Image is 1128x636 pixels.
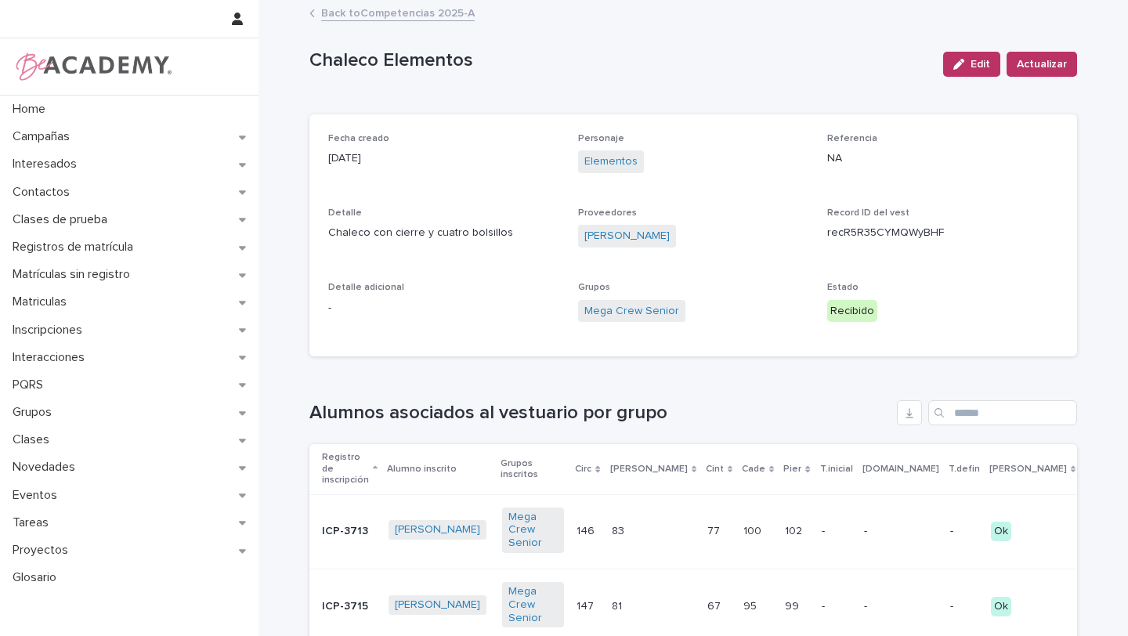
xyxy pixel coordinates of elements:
[322,525,376,538] p: ICP-3713
[322,600,376,613] p: ICP-3715
[309,402,891,425] h1: Alumnos asociados al vestuario por grupo
[578,208,637,218] span: Proveedores
[827,134,877,143] span: Referencia
[1007,52,1077,77] button: Actualizar
[395,523,480,537] a: [PERSON_NAME]
[322,449,369,489] p: Registro de inscripción
[328,134,389,143] span: Fecha creado
[328,225,559,241] p: Chaleco con cierre y cuatro bolsillos
[584,228,670,244] a: [PERSON_NAME]
[6,267,143,282] p: Matrículas sin registro
[6,460,88,475] p: Novedades
[328,300,559,316] p: -
[989,461,1067,478] p: [PERSON_NAME]
[328,150,559,167] p: [DATE]
[328,283,404,292] span: Detalle adicional
[822,525,851,538] p: -
[612,597,625,613] p: 81
[6,350,97,365] p: Interacciones
[864,525,938,538] p: -
[971,59,990,70] span: Edit
[612,522,627,538] p: 83
[309,49,931,72] p: Chaleco Elementos
[6,570,69,585] p: Glosario
[743,597,760,613] p: 95
[707,597,724,613] p: 67
[6,515,61,530] p: Tareas
[820,461,853,478] p: T.inicial
[827,208,909,218] span: Record ID del vest
[578,283,610,292] span: Grupos
[6,543,81,558] p: Proyectos
[584,303,679,320] a: Mega Crew Senior
[6,129,82,144] p: Campañas
[943,52,1000,77] button: Edit
[928,400,1077,425] input: Search
[1017,56,1067,72] span: Actualizar
[328,208,362,218] span: Detalle
[6,378,56,392] p: PQRS
[827,300,877,323] div: Recibido
[13,51,173,82] img: WPrjXfSUmiLcdUfaYY4Q
[822,600,851,613] p: -
[6,157,89,172] p: Interesados
[6,212,120,227] p: Clases de prueba
[742,461,765,478] p: Cade
[785,597,802,613] p: 99
[6,405,64,420] p: Grupos
[6,432,62,447] p: Clases
[950,600,978,613] p: -
[785,522,805,538] p: 102
[783,461,801,478] p: Pier
[6,102,58,117] p: Home
[321,3,475,21] a: Back toCompetencias 2025-A
[827,283,859,292] span: Estado
[950,525,978,538] p: -
[827,150,1058,167] p: NA
[387,461,457,478] p: Alumno inscrito
[6,488,70,503] p: Eventos
[610,461,688,478] p: [PERSON_NAME]
[508,585,558,624] a: Mega Crew Senior
[862,461,939,478] p: [DOMAIN_NAME]
[577,597,597,613] p: 147
[6,240,146,255] p: Registros de matrícula
[6,185,82,200] p: Contactos
[577,522,598,538] p: 146
[864,600,938,613] p: -
[508,511,558,550] a: Mega Crew Senior
[501,455,566,484] p: Grupos inscritos
[949,461,980,478] p: T.defin
[743,522,765,538] p: 100
[395,598,480,612] a: [PERSON_NAME]
[706,461,724,478] p: Cint
[584,154,638,170] a: Elementos
[6,323,95,338] p: Inscripciones
[6,295,79,309] p: Matriculas
[991,597,1011,616] div: Ok
[575,461,591,478] p: Circ
[827,225,1058,241] p: recR5R35CYMQWyBHF
[991,522,1011,541] div: Ok
[707,522,723,538] p: 77
[578,134,624,143] span: Personaje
